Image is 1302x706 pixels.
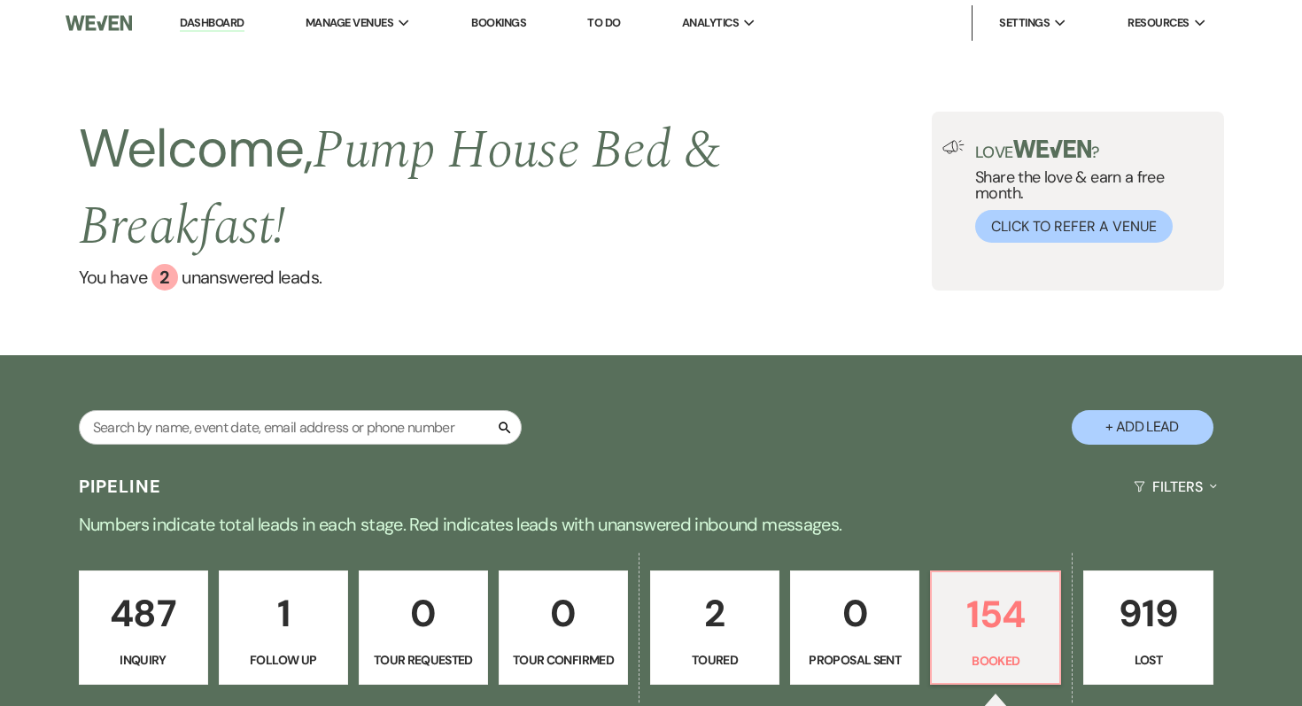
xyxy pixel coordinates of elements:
span: Resources [1128,14,1189,32]
p: Proposal Sent [802,650,908,670]
h2: Welcome, [79,112,933,264]
span: Manage Venues [306,14,393,32]
p: 154 [942,585,1049,644]
p: 487 [90,584,197,643]
p: Numbers indicate total leads in each stage. Red indicates leads with unanswered inbound messages. [13,510,1289,539]
a: 0Tour Confirmed [499,570,628,686]
a: To Do [587,15,620,30]
div: 2 [151,264,178,291]
p: Toured [662,650,768,670]
a: 919Lost [1083,570,1213,686]
p: Booked [942,651,1049,671]
a: 0Tour Requested [359,570,488,686]
img: loud-speaker-illustration.svg [942,140,965,154]
p: Tour Confirmed [510,650,616,670]
a: 487Inquiry [79,570,208,686]
p: 919 [1095,584,1201,643]
a: Dashboard [180,15,244,32]
p: Inquiry [90,650,197,670]
a: 0Proposal Sent [790,570,919,686]
p: 0 [802,584,908,643]
p: 0 [370,584,477,643]
p: Love ? [975,140,1213,160]
span: Analytics [682,14,739,32]
a: 2Toured [650,570,779,686]
a: You have 2 unanswered leads. [79,264,933,291]
h3: Pipeline [79,474,162,499]
p: Tour Requested [370,650,477,670]
p: Lost [1095,650,1201,670]
p: Follow Up [230,650,337,670]
span: Settings [999,14,1050,32]
input: Search by name, event date, email address or phone number [79,410,522,445]
a: 1Follow Up [219,570,348,686]
div: Share the love & earn a free month. [965,140,1213,243]
p: 2 [662,584,768,643]
button: + Add Lead [1072,410,1213,445]
span: Pump House Bed & Breakfast ! [79,110,722,268]
a: Bookings [471,15,526,30]
p: 1 [230,584,337,643]
button: Click to Refer a Venue [975,210,1173,243]
img: Weven Logo [66,4,132,42]
p: 0 [510,584,616,643]
button: Filters [1127,463,1223,510]
img: weven-logo-green.svg [1013,140,1092,158]
a: 154Booked [930,570,1061,686]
